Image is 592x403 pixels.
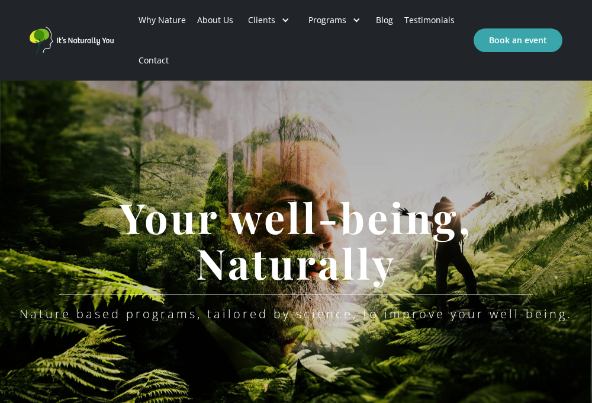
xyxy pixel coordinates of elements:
[133,40,174,81] a: Contact
[30,27,118,54] a: home
[474,28,562,52] a: Book an event
[308,14,346,26] div: Programs
[20,307,572,321] div: Nature based programs, tailored by science, to improve your well-being.
[248,14,275,26] div: Clients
